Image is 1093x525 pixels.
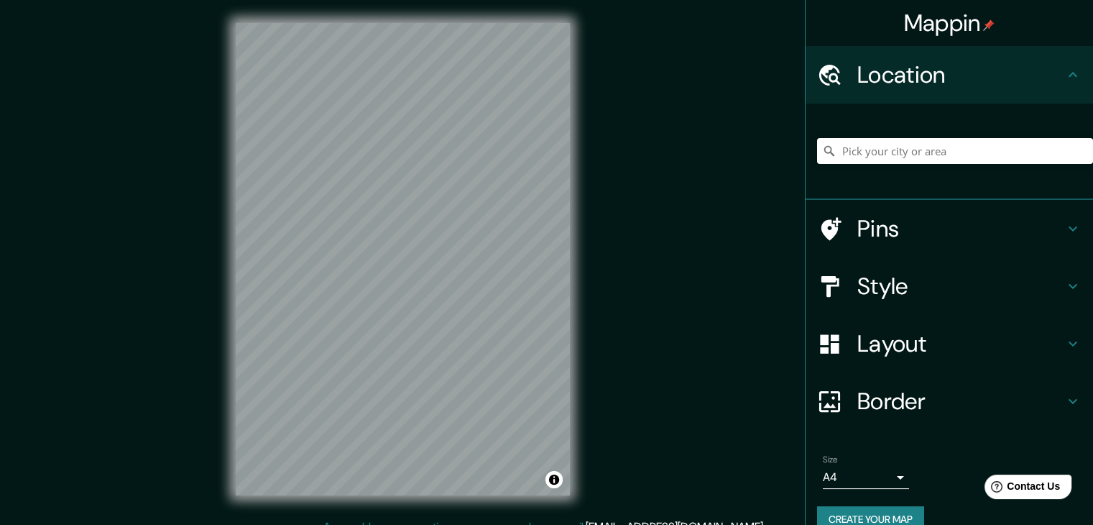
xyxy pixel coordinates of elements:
button: Toggle attribution [545,471,563,488]
input: Pick your city or area [817,138,1093,164]
div: Layout [806,315,1093,373]
label: Size [823,454,838,466]
div: Location [806,46,1093,104]
div: Style [806,257,1093,315]
h4: Style [857,272,1064,301]
div: A4 [823,466,909,489]
h4: Border [857,387,1064,416]
canvas: Map [236,23,570,496]
h4: Pins [857,214,1064,243]
div: Border [806,373,1093,430]
iframe: Help widget launcher [965,469,1077,509]
h4: Location [857,60,1064,89]
h4: Mappin [904,9,995,37]
h4: Layout [857,329,1064,358]
div: Pins [806,200,1093,257]
img: pin-icon.png [983,19,995,31]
